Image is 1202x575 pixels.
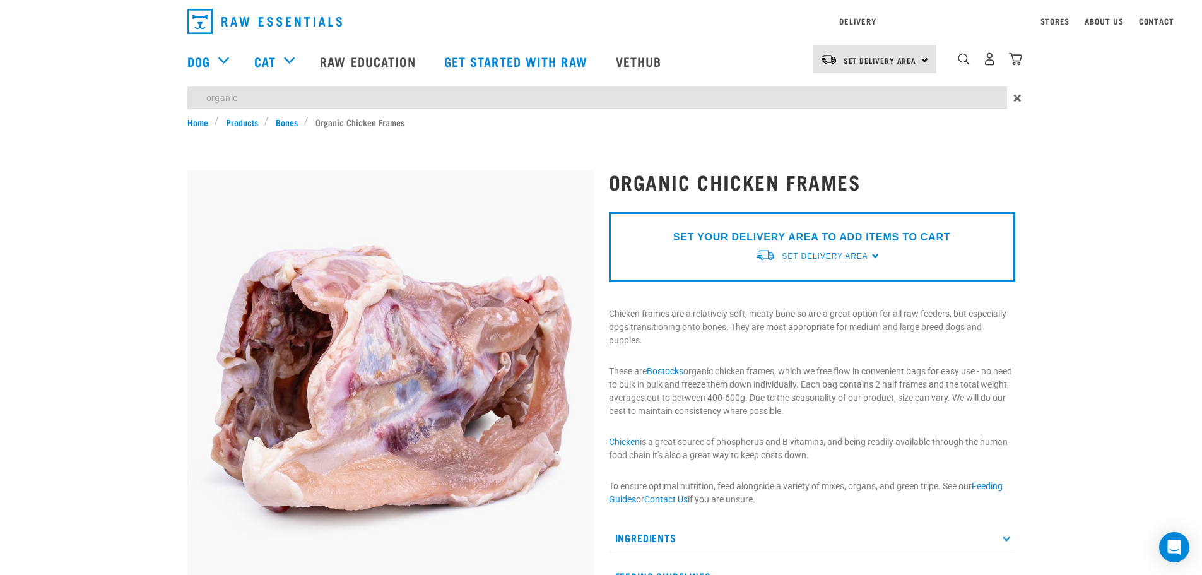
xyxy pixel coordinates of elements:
a: Feeding Guides [609,481,1003,504]
img: home-icon-1@2x.png [958,53,970,65]
input: Search... [187,86,1007,109]
a: Products [219,116,264,129]
a: Bones [269,116,304,129]
a: Chicken [609,437,640,447]
a: Raw Education [307,36,431,86]
a: Home [187,116,215,129]
a: Get started with Raw [432,36,603,86]
a: About Us [1085,19,1123,23]
img: van-moving.png [820,54,837,65]
a: Vethub [603,36,678,86]
p: To ensure optimal nutrition, feed alongside a variety of mixes, organs, and green tripe. See our ... [609,480,1015,506]
nav: breadcrumbs [187,116,1015,129]
p: These are organic chicken frames, which we free flow in convenient bags for easy use - no need to... [609,365,1015,418]
a: Bostocks [647,366,683,376]
h1: Organic Chicken Frames [609,170,1015,193]
img: Raw Essentials Logo [187,9,342,34]
a: Stores [1040,19,1070,23]
span: Set Delivery Area [844,58,917,62]
p: Ingredients [609,524,1015,552]
nav: dropdown navigation [177,4,1025,39]
p: SET YOUR DELIVERY AREA TO ADD ITEMS TO CART [673,230,950,245]
span: Set Delivery Area [782,252,868,261]
a: Contact Us [644,494,688,504]
p: is a great source of phosphorus and B vitamins, and being readily available through the human foo... [609,436,1015,462]
span: × [1013,86,1022,109]
img: user.png [983,52,996,66]
img: home-icon@2x.png [1009,52,1022,66]
img: van-moving.png [755,249,775,262]
a: Dog [187,52,210,71]
p: Chicken frames are a relatively soft, meaty bone so are a great option for all raw feeders, but e... [609,307,1015,347]
a: Contact [1139,19,1174,23]
div: Open Intercom Messenger [1159,532,1189,562]
a: Delivery [839,19,876,23]
a: Cat [254,52,276,71]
